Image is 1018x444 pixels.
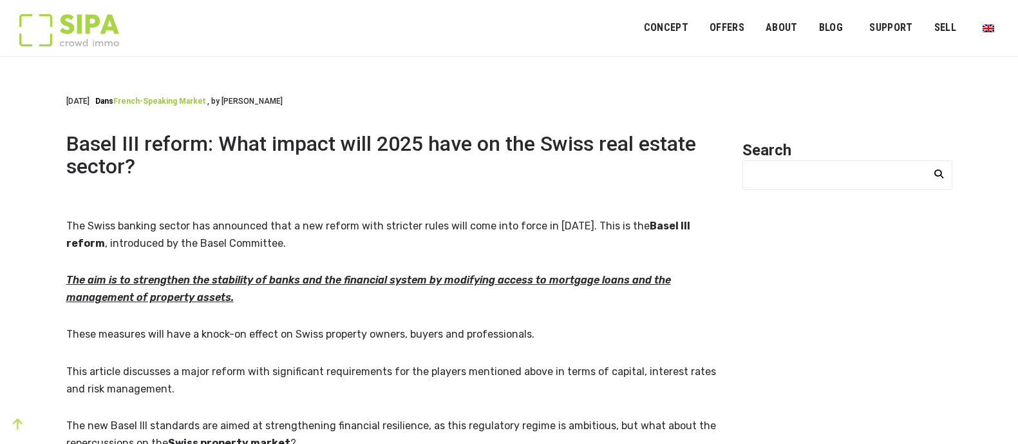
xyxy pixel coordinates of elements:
[861,14,921,43] a: Support
[701,14,753,43] a: OFFERS
[644,12,999,44] nav: Primary menu
[742,140,952,160] h2: Search
[207,97,283,106] span: , by [PERSON_NAME]
[66,95,283,107] div: [DATE]
[925,14,965,43] a: Sell
[636,14,697,43] a: Concept
[113,97,205,106] a: French-speaking market
[105,237,286,249] span: , introduced by the Basel Committee.
[66,133,727,178] h1: Basel III reform: What impact will 2025 have on the Swiss real estate sector?
[19,14,119,46] img: Logo
[66,220,650,232] span: The Swiss banking sector has announced that a new reform with stricter rules will come into force...
[66,274,671,304] u: The aim is to strengthen the stability of banks and the financial system by modifying access to m...
[974,15,1003,40] a: Switch to
[811,14,852,43] a: Blog
[66,328,534,340] span: These measures will have a knock-on effect on Swiss property owners, buyers and professionals.
[66,220,690,249] b: Basel III reform
[757,14,806,43] a: ABOUT
[95,97,113,106] span: Dans
[66,365,716,395] span: This article discusses a major reform with significant requirements for the players mentioned abo...
[983,24,994,32] img: English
